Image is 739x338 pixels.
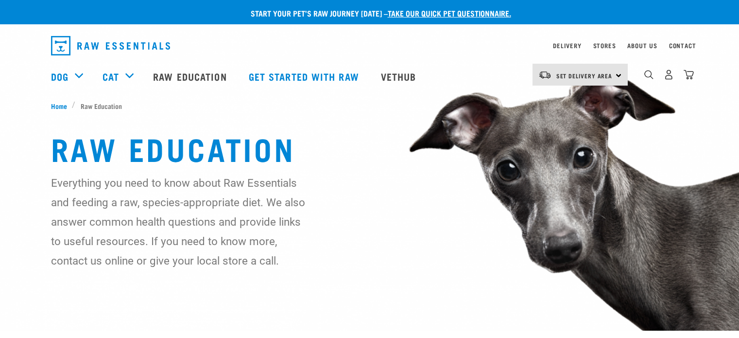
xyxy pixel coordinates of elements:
[143,57,239,96] a: Raw Education
[644,70,653,79] img: home-icon-1@2x.png
[51,130,688,165] h1: Raw Education
[239,57,371,96] a: Get started with Raw
[684,70,694,80] img: home-icon@2x.png
[371,57,429,96] a: Vethub
[43,32,696,59] nav: dropdown navigation
[103,69,119,84] a: Cat
[538,71,551,79] img: van-moving.png
[669,44,696,47] a: Contact
[388,11,511,15] a: take our quick pet questionnaire.
[51,101,67,111] span: Home
[51,36,170,55] img: Raw Essentials Logo
[593,44,616,47] a: Stores
[553,44,581,47] a: Delivery
[556,74,613,77] span: Set Delivery Area
[51,173,306,270] p: Everything you need to know about Raw Essentials and feeding a raw, species-appropriate diet. We ...
[627,44,657,47] a: About Us
[664,70,674,80] img: user.png
[51,101,688,111] nav: breadcrumbs
[51,101,72,111] a: Home
[51,69,69,84] a: Dog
